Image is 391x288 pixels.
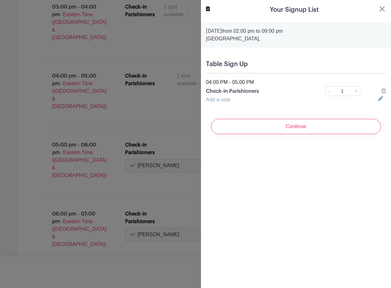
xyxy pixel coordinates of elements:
[270,5,319,15] h5: Your Signup List
[206,87,308,95] p: Check-in Parishioners
[206,97,230,102] a: Add a note
[206,60,386,68] h5: Table Sign Up
[206,35,386,43] p: [GEOGRAPHIC_DATA],
[206,29,222,34] strong: [DATE]
[352,86,360,96] a: +
[202,79,390,86] div: 04:00 PM - 05:00 PM
[211,119,381,134] input: Continue
[206,27,386,35] p: from 02:00 pm to 09:00 pm
[378,5,386,13] button: Close
[325,86,332,96] a: -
